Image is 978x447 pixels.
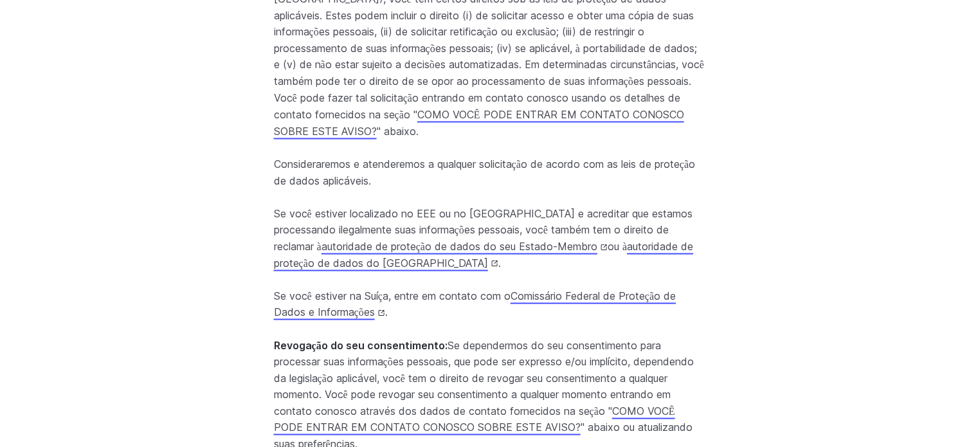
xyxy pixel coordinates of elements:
font: . [385,305,388,318]
font: Se dependermos do seu consentimento para processar suas informações pessoais, que pode ser expres... [274,338,694,417]
font: " abaixo. [377,124,419,137]
a: COMO VOCÊ PODE ENTRAR EM CONTATO CONOSCO SOBRE ESTE AVISO? [274,107,684,137]
font: Consideraremos e atenderemos a qualquer solicitação de acordo com as leis de proteção de dados ap... [274,157,695,187]
font: Revogação do seu consentimento: [274,338,448,351]
a: autoridade de proteção de dados do seu Estado-Membro [321,239,608,252]
a: Comissário Federal de Proteção de Dados e Informações [274,289,676,318]
font: autoridade de proteção de dados do seu Estado-Membro [321,239,597,252]
font: Se você estiver localizado no EEE ou no [GEOGRAPHIC_DATA] e acreditar que estamos processando ile... [274,206,693,252]
a: autoridade de proteção de dados do [GEOGRAPHIC_DATA] [274,239,693,269]
font: . [498,256,501,269]
font: Se você estiver na Suíça, entre em contato com o [274,289,511,302]
font: ou à [608,239,627,252]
